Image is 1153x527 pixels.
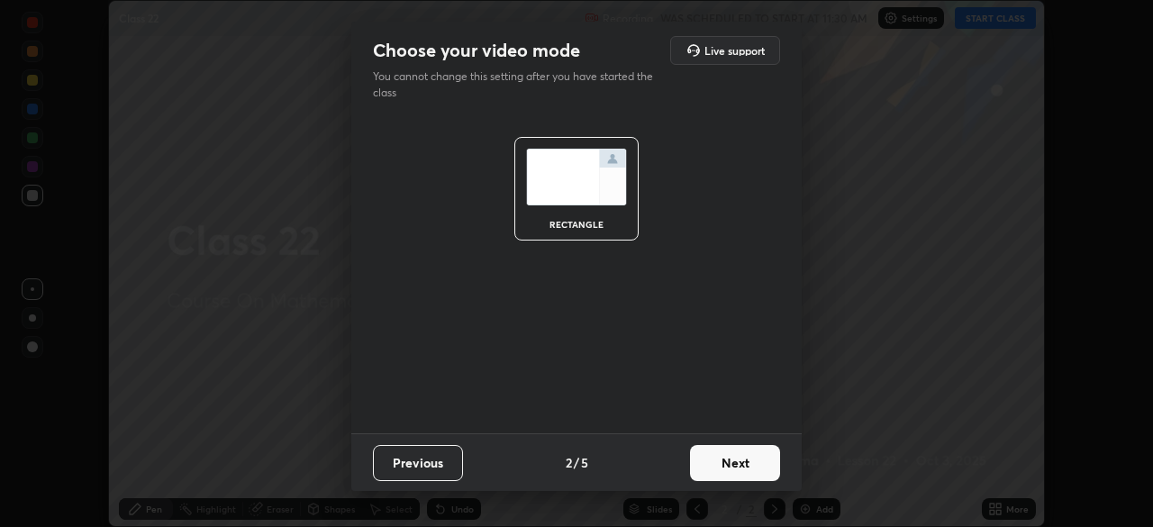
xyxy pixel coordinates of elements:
[581,453,588,472] h4: 5
[690,445,780,481] button: Next
[373,445,463,481] button: Previous
[373,39,580,62] h2: Choose your video mode
[574,453,579,472] h4: /
[373,68,665,101] p: You cannot change this setting after you have started the class
[566,453,572,472] h4: 2
[526,149,627,205] img: normalScreenIcon.ae25ed63.svg
[704,45,765,56] h5: Live support
[540,220,613,229] div: rectangle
